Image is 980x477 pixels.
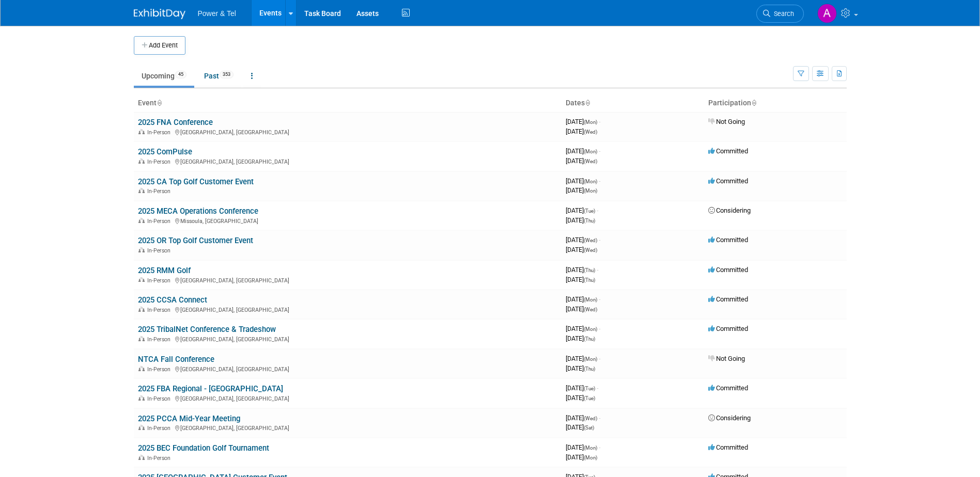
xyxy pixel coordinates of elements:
img: In-Person Event [138,395,145,401]
span: [DATE] [566,453,597,461]
img: In-Person Event [138,158,145,164]
span: [DATE] [566,443,600,451]
span: Committed [708,443,748,451]
a: 2025 BEC Foundation Golf Tournament [138,443,269,453]
a: Sort by Event Name [157,99,162,107]
span: (Mon) [584,297,597,303]
span: - [597,384,598,392]
div: [GEOGRAPHIC_DATA], [GEOGRAPHIC_DATA] [138,423,557,432]
div: [GEOGRAPHIC_DATA], [GEOGRAPHIC_DATA] [138,335,557,343]
span: (Tue) [584,386,595,391]
a: 2025 FNA Conference [138,118,213,127]
span: Considering [708,206,751,214]
img: In-Person Event [138,188,145,193]
span: [DATE] [566,335,595,342]
span: - [599,295,600,303]
span: [DATE] [566,325,600,332]
span: (Tue) [584,395,595,401]
span: (Mon) [584,356,597,362]
span: Committed [708,236,748,244]
span: Search [770,10,794,18]
span: Power & Tel [198,9,236,18]
span: (Wed) [584,129,597,135]
a: 2025 CA Top Golf Customer Event [138,177,254,186]
img: In-Person Event [138,129,145,134]
a: Upcoming45 [134,66,194,86]
span: In-Person [147,455,174,462]
span: In-Person [147,336,174,343]
a: 2025 FBA Regional - [GEOGRAPHIC_DATA] [138,384,283,393]
span: [DATE] [566,266,598,274]
span: 45 [175,71,186,78]
span: (Thu) [584,277,595,283]
span: [DATE] [566,394,595,402]
div: [GEOGRAPHIC_DATA], [GEOGRAPHIC_DATA] [138,305,557,313]
span: - [599,325,600,332]
a: Past353 [196,66,241,86]
div: [GEOGRAPHIC_DATA], [GEOGRAPHIC_DATA] [138,128,557,136]
a: 2025 RMM Golf [138,266,191,275]
th: Event [134,94,562,112]
span: 353 [220,71,234,78]
a: Sort by Participation Type [751,99,756,107]
span: In-Person [147,218,174,225]
img: Alina Dorion [817,4,837,23]
span: [DATE] [566,414,600,422]
span: (Mon) [584,179,597,184]
a: 2025 PCCA Mid-Year Meeting [138,414,240,423]
img: In-Person Event [138,247,145,252]
span: In-Person [147,307,174,313]
span: [DATE] [566,118,600,125]
button: Add Event [134,36,185,55]
span: In-Person [147,158,174,165]
img: In-Person Event [138,455,145,460]
span: [DATE] [566,295,600,303]
div: Missoula, [GEOGRAPHIC_DATA] [138,216,557,225]
span: (Mon) [584,455,597,460]
div: [GEOGRAPHIC_DATA], [GEOGRAPHIC_DATA] [138,394,557,402]
span: - [597,266,598,274]
th: Participation [704,94,847,112]
div: [GEOGRAPHIC_DATA], [GEOGRAPHIC_DATA] [138,157,557,165]
span: - [599,147,600,155]
a: 2025 OR Top Golf Customer Event [138,236,253,245]
div: [GEOGRAPHIC_DATA], [GEOGRAPHIC_DATA] [138,276,557,284]
img: In-Person Event [138,366,145,371]
span: - [599,236,600,244]
span: (Mon) [584,188,597,194]
span: [DATE] [566,216,595,224]
span: [DATE] [566,305,597,313]
span: (Thu) [584,336,595,342]
span: [DATE] [566,186,597,194]
span: In-Person [147,395,174,402]
span: Committed [708,295,748,303]
a: Sort by Start Date [585,99,590,107]
span: [DATE] [566,206,598,214]
span: In-Person [147,366,174,373]
span: - [599,177,600,185]
span: [DATE] [566,355,600,362]
span: (Mon) [584,149,597,154]
span: Committed [708,325,748,332]
span: Committed [708,147,748,155]
img: In-Person Event [138,277,145,282]
span: - [599,118,600,125]
img: In-Person Event [138,307,145,312]
span: In-Person [147,129,174,136]
img: In-Person Event [138,218,145,223]
span: [DATE] [566,236,600,244]
th: Dates [562,94,704,112]
span: (Thu) [584,218,595,224]
span: (Wed) [584,237,597,243]
span: [DATE] [566,384,598,392]
span: (Wed) [584,416,597,421]
span: - [599,355,600,362]
a: 2025 CCSA Connect [138,295,207,305]
span: [DATE] [566,128,597,135]
span: (Wed) [584,307,597,312]
img: In-Person Event [138,336,145,341]
span: [DATE] [566,157,597,165]
span: [DATE] [566,177,600,185]
span: In-Person [147,247,174,254]
span: (Sat) [584,425,594,431]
